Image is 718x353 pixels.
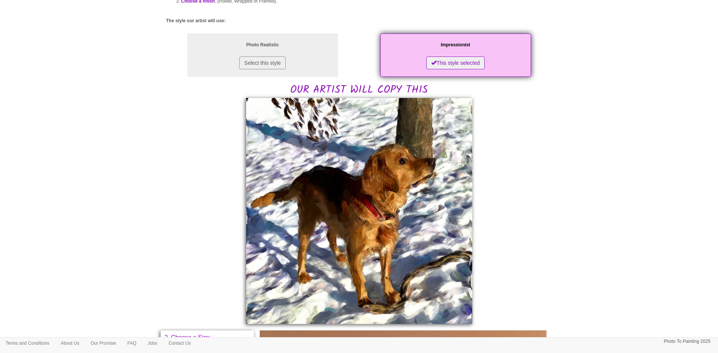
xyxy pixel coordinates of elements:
button: This style selected [426,57,485,69]
p: 2. Choose a Size: [165,335,250,341]
button: Select this style [239,57,286,69]
a: Jobs [142,338,163,349]
p: Impressionist [388,41,524,49]
img: Georgina, please would you: [246,98,472,324]
h2: OUR ARTIST WILL COPY THIS [166,32,552,96]
p: Photo Realistic [195,41,331,49]
a: Contact Us [163,338,196,349]
a: About Us [55,338,85,349]
a: FAQ [122,338,142,349]
p: Photo To Painting 2025 [664,338,710,345]
label: The style our artist will use: [166,18,226,24]
a: Our Promise [85,338,121,349]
